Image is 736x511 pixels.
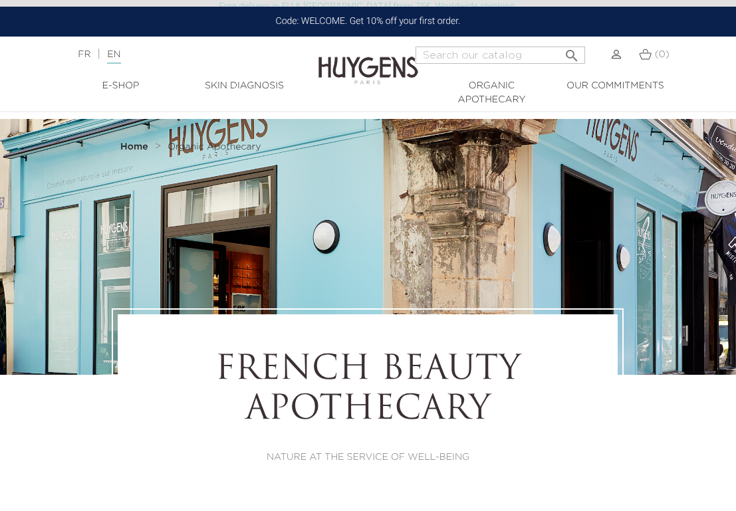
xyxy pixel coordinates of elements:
[416,47,585,64] input: Search
[168,142,261,152] a: Organic Apothecary
[560,43,584,60] button: 
[564,44,580,60] i: 
[154,351,581,431] h1: FRENCH BEAUTY APOTHECARY
[168,142,261,152] span: Organic Apothecary
[154,451,581,464] p: NATURE AT THE SERVICE OF WELL-BEING
[71,47,297,62] div: |
[554,79,677,93] a: Our commitments
[78,50,90,59] a: FR
[120,142,151,152] a: Home
[318,35,418,86] img: Huygens
[59,79,183,93] a: E-Shop
[655,50,670,59] span: (0)
[107,50,120,64] a: EN
[183,79,307,93] a: Skin Diagnosis
[120,142,148,152] strong: Home
[430,79,554,107] a: Organic Apothecary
